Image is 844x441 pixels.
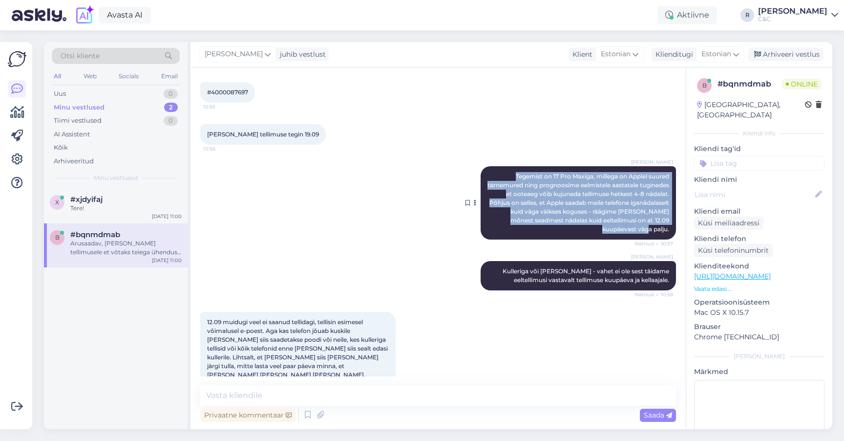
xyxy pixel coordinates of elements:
[54,156,94,166] div: Arhiveeritud
[758,7,827,15] div: [PERSON_NAME]
[694,297,824,308] p: Operatsioonisüsteem
[694,308,824,318] p: Mac OS X 10.15.7
[152,257,182,264] div: [DATE] 11:00
[694,322,824,332] p: Brauser
[207,318,389,378] span: 12.09 muidugi veel ei saanud tellidagi, tellisin esimesel võimalusel e-poest. Aga kas telefon jõu...
[694,272,771,281] a: [URL][DOMAIN_NAME]
[697,100,805,120] div: [GEOGRAPHIC_DATA], [GEOGRAPHIC_DATA]
[694,206,824,217] p: Kliendi email
[694,244,773,257] div: Küsi telefoninumbrit
[748,48,823,61] div: Arhiveeri vestlus
[207,131,319,138] span: [PERSON_NAME] tellimuse tegin 19.09
[702,82,707,89] span: b
[694,217,763,230] div: Küsi meiliaadressi
[694,144,824,154] p: Kliendi tag'id
[94,174,138,182] span: Minu vestlused
[694,234,824,244] p: Kliendi telefon
[601,49,631,60] span: Estonian
[652,49,693,60] div: Klienditugi
[8,50,26,68] img: Askly Logo
[694,285,824,293] p: Vaata edasi ...
[205,49,263,60] span: [PERSON_NAME]
[82,70,99,83] div: Web
[758,15,827,23] div: C&C
[569,49,592,60] div: Klient
[644,411,672,419] span: Saada
[99,7,151,23] a: Avasta AI
[55,234,60,241] span: b
[55,198,59,206] span: x
[694,261,824,271] p: Klienditeekond
[631,253,673,261] span: [PERSON_NAME]
[276,49,326,60] div: juhib vestlust
[695,189,813,200] input: Lisa nimi
[694,332,824,342] p: Chrome [TECHNICAL_ID]
[503,267,671,284] span: Kulleriga või [PERSON_NAME] - vahet ei ole sest täidame eeltellimusi vastavalt tellimuse kuupäeva...
[54,143,68,153] div: Kõik
[54,103,105,112] div: Minu vestlused
[635,240,673,247] span: Nähtud ✓ 10:57
[70,204,182,213] div: Tere!
[701,49,731,60] span: Estonian
[694,175,824,185] p: Kliendi nimi
[487,173,671,233] span: Tegemist on 17 Pro Maxiga, millega on Applel suured tarnemured ning prognoosime eelmistele aastat...
[631,158,673,166] span: [PERSON_NAME]
[657,6,717,24] div: Aktiivne
[70,239,182,257] div: Arusaadav, [PERSON_NAME] tellimusele et võtaks teiega ühendust [PERSON_NAME] ning siis saate ise ...
[117,70,141,83] div: Socials
[758,7,838,23] a: [PERSON_NAME]C&C
[694,367,824,377] p: Märkmed
[61,51,100,61] span: Otsi kliente
[717,78,782,90] div: # bqnmdmab
[74,5,95,25] img: explore-ai
[694,352,824,361] div: [PERSON_NAME]
[52,70,63,83] div: All
[694,156,824,171] input: Lisa tag
[54,130,90,139] div: AI Assistent
[782,79,822,89] span: Online
[164,103,178,112] div: 2
[70,230,120,239] span: #bqnmdmab
[164,116,178,126] div: 0
[164,89,178,99] div: 0
[203,145,240,153] span: 10:56
[159,70,180,83] div: Email
[203,103,240,110] span: 10:55
[694,129,824,138] div: Kliendi info
[152,213,182,220] div: [DATE] 11:00
[54,116,102,126] div: Tiimi vestlused
[635,291,673,298] span: Nähtud ✓ 10:58
[740,8,754,22] div: R
[207,88,248,96] span: #4000087697
[70,195,103,204] span: #xjdyifaj
[200,409,295,422] div: Privaatne kommentaar
[54,89,66,99] div: Uus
